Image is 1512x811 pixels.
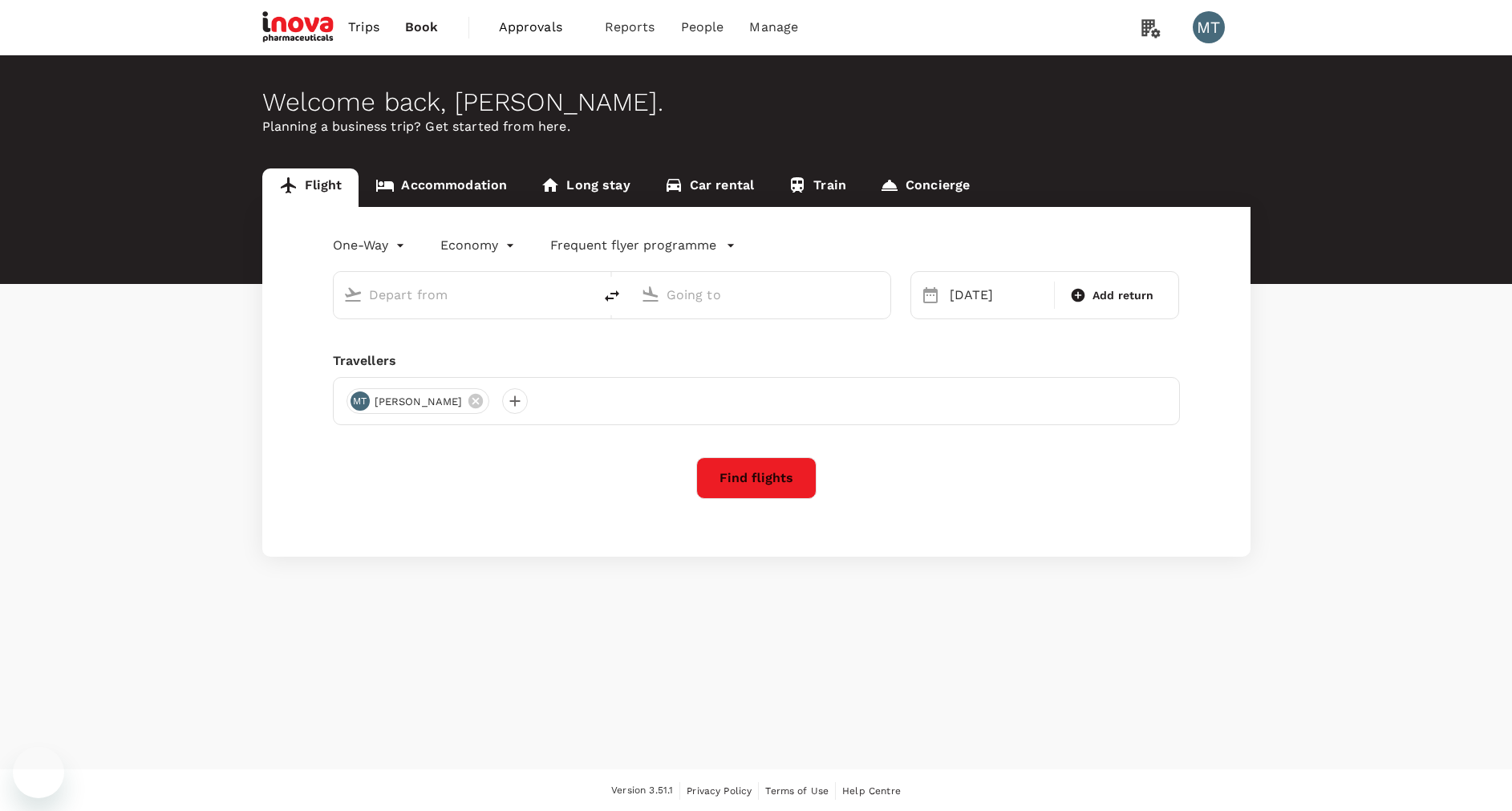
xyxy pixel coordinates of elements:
[647,168,772,207] a: Car rental
[582,293,585,296] button: Open
[369,282,559,307] input: Depart from
[405,18,439,37] span: Book
[524,168,647,207] a: Long stay
[667,282,857,307] input: Going to
[440,233,518,258] div: Economy
[1092,287,1154,304] span: Add return
[348,18,379,37] span: Trips
[765,782,829,800] a: Terms of Use
[550,236,716,255] p: Frequent flyer programme
[1193,11,1225,43] div: MT
[333,233,408,258] div: One-Way
[943,279,1051,311] div: [DATE]
[359,168,524,207] a: Accommodation
[347,388,490,414] div: MT[PERSON_NAME]
[262,117,1251,136] p: Planning a business trip? Get started from here.
[687,785,752,797] span: Privacy Policy
[13,747,64,798] iframe: Button to launch messaging window
[605,18,655,37] span: Reports
[499,18,579,37] span: Approvals
[765,785,829,797] span: Terms of Use
[611,783,673,799] span: Version 3.51.1
[696,457,817,499] button: Find flights
[262,168,359,207] a: Flight
[863,168,987,207] a: Concierge
[749,18,798,37] span: Manage
[687,782,752,800] a: Privacy Policy
[842,785,901,797] span: Help Centre
[879,293,882,296] button: Open
[262,87,1251,117] div: Welcome back , [PERSON_NAME] .
[771,168,863,207] a: Train
[681,18,724,37] span: People
[351,391,370,411] div: MT
[593,277,631,315] button: delete
[333,351,1180,371] div: Travellers
[365,394,472,410] span: [PERSON_NAME]
[262,10,336,45] img: iNova Pharmaceuticals
[842,782,901,800] a: Help Centre
[550,236,736,255] button: Frequent flyer programme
